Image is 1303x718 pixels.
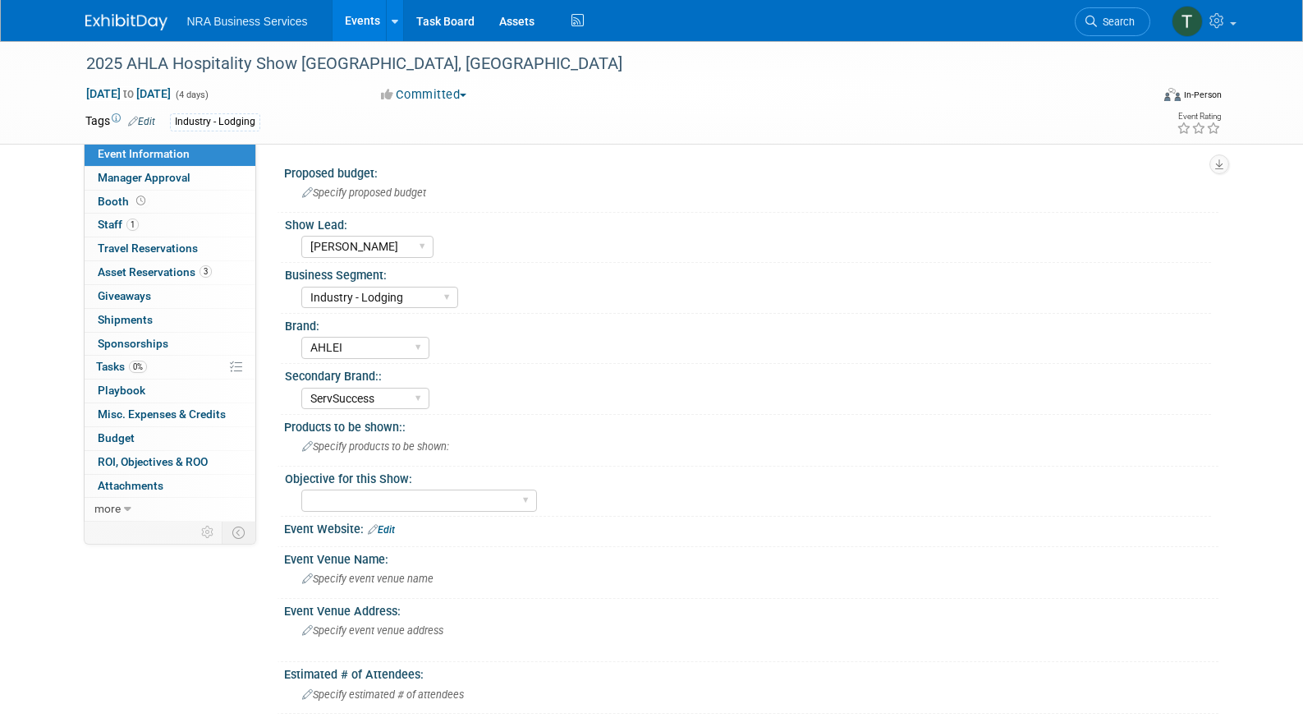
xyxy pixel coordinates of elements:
[98,147,190,160] span: Event Information
[85,475,255,498] a: Attachments
[200,265,212,278] span: 3
[285,364,1211,384] div: Secondary Brand::
[1053,85,1223,110] div: Event Format
[1097,16,1135,28] span: Search
[284,161,1218,182] div: Proposed budget:
[284,517,1218,538] div: Event Website:
[98,337,168,350] span: Sponsorships
[222,522,255,543] td: Toggle Event Tabs
[98,218,139,231] span: Staff
[85,333,255,356] a: Sponsorships
[194,522,223,543] td: Personalize Event Tab Strip
[80,49,1126,79] div: 2025 AHLA Hospitality Show [GEOGRAPHIC_DATA], [GEOGRAPHIC_DATA]
[302,624,443,637] span: Specify event venue address
[85,427,255,450] a: Budget
[302,440,449,453] span: Specify products to be shown:
[285,213,1211,233] div: Show Lead:
[98,407,226,421] span: Misc. Expenses & Credits
[1075,7,1150,36] a: Search
[85,451,255,474] a: ROI, Objectives & ROO
[85,237,255,260] a: Travel Reservations
[170,113,260,131] div: Industry - Lodging
[121,87,136,100] span: to
[85,261,255,284] a: Asset Reservations3
[96,360,147,373] span: Tasks
[302,688,464,701] span: Specify estimated # of attendees
[187,15,308,28] span: NRA Business Services
[98,289,151,302] span: Giveaways
[85,285,255,308] a: Giveaways
[98,265,212,278] span: Asset Reservations
[98,171,190,184] span: Manager Approval
[98,479,163,492] span: Attachments
[1177,113,1221,121] div: Event Rating
[85,380,255,403] a: Playbook
[98,195,149,208] span: Booth
[85,143,255,166] a: Event Information
[1183,89,1222,101] div: In-Person
[285,467,1211,487] div: Objective for this Show:
[174,90,209,100] span: (4 days)
[85,167,255,190] a: Manager Approval
[98,431,135,444] span: Budget
[285,263,1211,283] div: Business Segment:
[85,191,255,214] a: Booth
[85,113,155,131] td: Tags
[1164,88,1181,101] img: Format-Inperson.png
[85,14,167,30] img: ExhibitDay
[284,415,1218,435] div: Products to be shown::
[94,502,121,515] span: more
[284,662,1218,683] div: Estimated # of Attendees:
[1172,6,1203,37] img: Terry Gamal ElDin
[126,219,139,231] span: 1
[85,498,255,521] a: more
[98,384,145,397] span: Playbook
[98,313,153,326] span: Shipments
[85,356,255,379] a: Tasks0%
[302,186,426,199] span: Specify proposed budget
[85,214,255,237] a: Staff1
[285,314,1211,334] div: Brand:
[85,309,255,332] a: Shipments
[98,455,208,468] span: ROI, Objectives & ROO
[302,573,434,585] span: Specify event venue name
[375,86,473,104] button: Committed
[368,524,395,536] a: Edit
[129,361,147,373] span: 0%
[284,599,1218,619] div: Event Venue Address:
[85,86,172,101] span: [DATE] [DATE]
[133,195,149,207] span: Booth not reserved yet
[98,242,198,255] span: Travel Reservations
[128,116,155,127] a: Edit
[284,547,1218,568] div: Event Venue Name:
[85,403,255,426] a: Misc. Expenses & Credits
